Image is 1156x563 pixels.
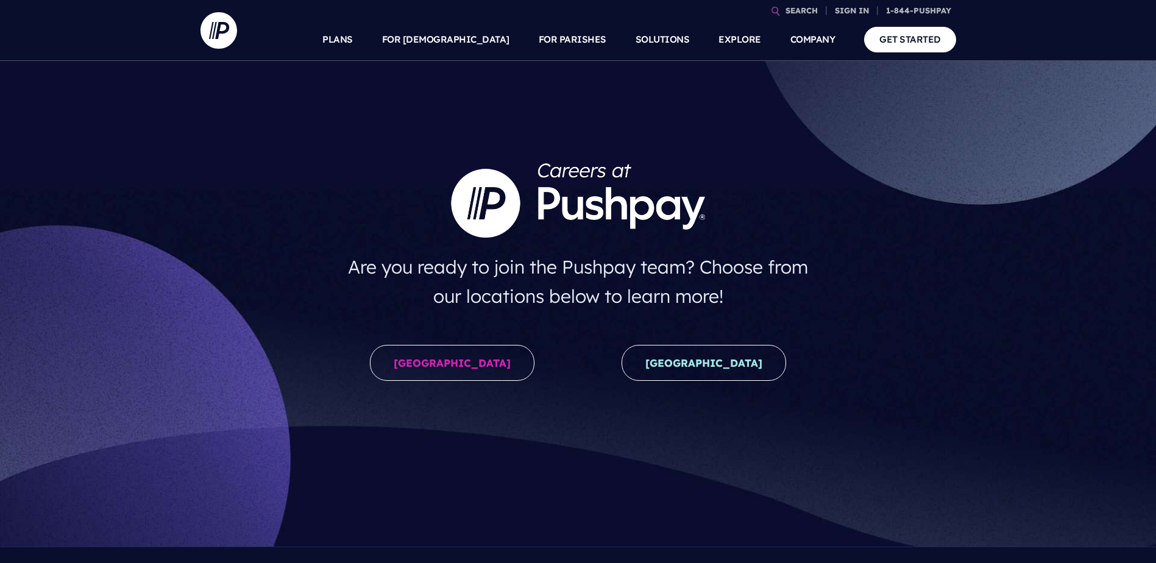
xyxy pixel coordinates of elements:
[336,247,820,316] h4: Are you ready to join the Pushpay team? Choose from our locations below to learn more!
[539,18,606,61] a: FOR PARISHES
[864,27,956,52] a: GET STARTED
[382,18,509,61] a: FOR [DEMOGRAPHIC_DATA]
[790,18,835,61] a: COMPANY
[370,345,534,381] a: [GEOGRAPHIC_DATA]
[322,18,353,61] a: PLANS
[636,18,690,61] a: SOLUTIONS
[718,18,761,61] a: EXPLORE
[622,345,786,381] a: [GEOGRAPHIC_DATA]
